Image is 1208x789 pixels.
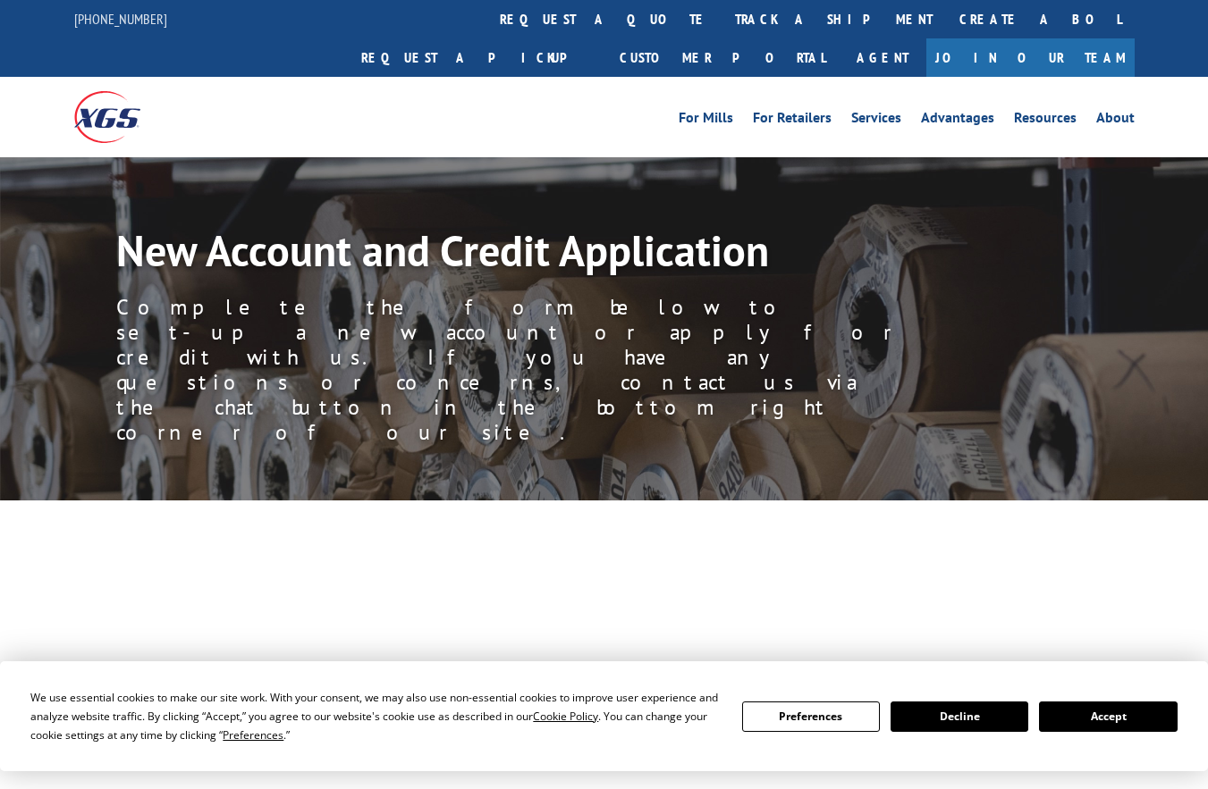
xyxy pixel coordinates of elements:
[116,295,921,445] p: Complete the form below to set-up a new account or apply for credit with us. If you have any ques...
[851,111,901,130] a: Services
[921,111,994,130] a: Advantages
[348,38,606,77] a: Request a pickup
[116,229,921,281] h1: New Account and Credit Application
[74,10,167,28] a: [PHONE_NUMBER]
[839,38,926,77] a: Agent
[679,111,733,130] a: For Mills
[606,38,839,77] a: Customer Portal
[753,111,832,130] a: For Retailers
[1096,111,1135,130] a: About
[30,688,720,744] div: We use essential cookies to make our site work. With your consent, we may also use non-essential ...
[223,727,283,743] span: Preferences
[533,709,598,724] span: Cookie Policy
[926,38,1135,77] a: Join Our Team
[1039,701,1177,732] button: Accept
[742,701,880,732] button: Preferences
[1014,111,1077,130] a: Resources
[891,701,1028,732] button: Decline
